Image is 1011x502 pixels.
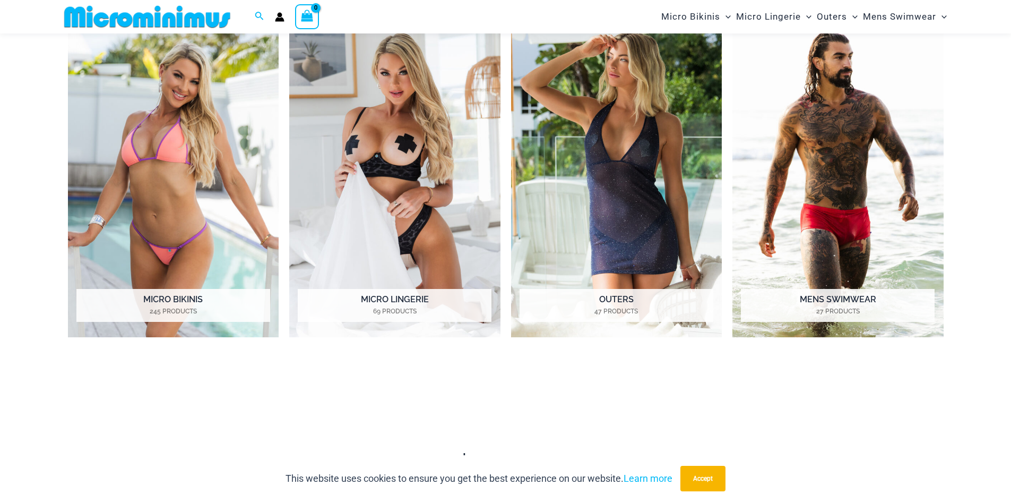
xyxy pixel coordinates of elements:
[520,289,713,322] h2: Outers
[860,3,949,30] a: Mens SwimwearMenu ToggleMenu Toggle
[60,5,235,29] img: MM SHOP LOGO FLAT
[624,473,672,484] a: Learn more
[817,3,847,30] span: Outers
[295,4,319,29] a: View Shopping Cart, empty
[511,13,722,338] a: Visit product category Outers
[298,307,491,316] mark: 69 Products
[732,13,944,338] img: Mens Swimwear
[298,289,491,322] h2: Micro Lingerie
[657,2,952,32] nav: Site Navigation
[76,289,270,322] h2: Micro Bikinis
[511,13,722,338] img: Outers
[255,10,264,23] a: Search icon link
[289,13,500,338] img: Micro Lingerie
[286,471,672,487] p: This website uses cookies to ensure you get the best experience on our website.
[814,3,860,30] a: OutersMenu ToggleMenu Toggle
[520,307,713,316] mark: 47 Products
[741,289,935,322] h2: Mens Swimwear
[720,3,731,30] span: Menu Toggle
[936,3,947,30] span: Menu Toggle
[741,307,935,316] mark: 27 Products
[680,466,725,491] button: Accept
[801,3,811,30] span: Menu Toggle
[863,3,936,30] span: Mens Swimwear
[659,3,733,30] a: Micro BikinisMenu ToggleMenu Toggle
[736,3,801,30] span: Micro Lingerie
[60,451,952,466] h4: have you seen
[68,365,944,445] iframe: TrustedSite Certified
[847,3,858,30] span: Menu Toggle
[733,3,814,30] a: Micro LingerieMenu ToggleMenu Toggle
[68,13,279,338] img: Micro Bikinis
[661,3,720,30] span: Micro Bikinis
[289,13,500,338] a: Visit product category Micro Lingerie
[732,13,944,338] a: Visit product category Mens Swimwear
[68,13,279,338] a: Visit product category Micro Bikinis
[275,12,284,22] a: Account icon link
[76,307,270,316] mark: 245 Products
